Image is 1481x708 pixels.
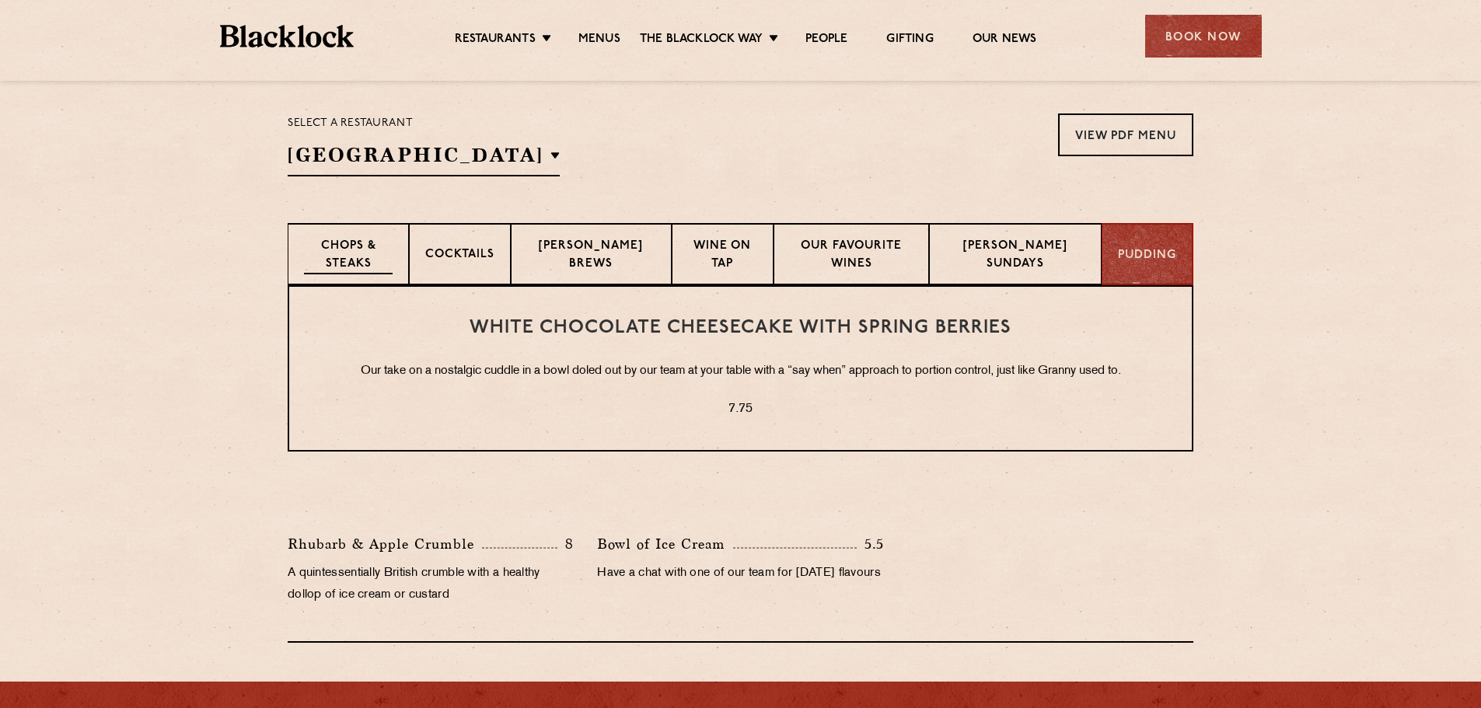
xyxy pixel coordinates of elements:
[857,534,884,554] p: 5.5
[1118,247,1176,265] p: Pudding
[1058,113,1193,156] a: View PDF Menu
[320,361,1161,382] p: Our take on a nostalgic cuddle in a bowl doled out by our team at your table with a “say when” ap...
[220,25,355,47] img: BL_Textured_Logo-footer-cropped.svg
[640,32,763,49] a: The Blacklock Way
[288,563,574,606] p: A quintessentially British crumble with a healthy dollop of ice cream or custard
[288,113,560,134] p: Select a restaurant
[320,318,1161,338] h3: White Chocolate Cheesecake with Spring Berries
[945,238,1085,274] p: [PERSON_NAME] Sundays
[527,238,655,274] p: [PERSON_NAME] Brews
[578,32,620,49] a: Menus
[455,32,536,49] a: Restaurants
[597,563,883,584] p: Have a chat with one of our team for [DATE] flavours
[973,32,1037,49] a: Our News
[288,533,482,555] p: Rhubarb & Apple Crumble
[425,246,494,266] p: Cocktails
[557,534,574,554] p: 8
[320,399,1161,420] p: 7.75
[805,32,847,49] a: People
[304,238,393,274] p: Chops & Steaks
[288,141,560,176] h2: [GEOGRAPHIC_DATA]
[790,238,913,274] p: Our favourite wines
[1145,15,1262,58] div: Book Now
[597,533,733,555] p: Bowl of Ice Cream
[688,238,758,274] p: Wine on Tap
[886,32,933,49] a: Gifting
